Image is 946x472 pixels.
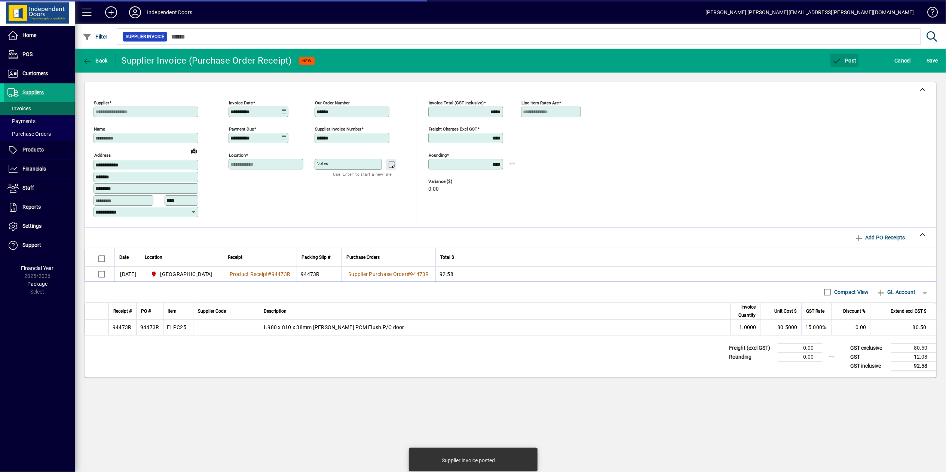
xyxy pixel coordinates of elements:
span: Reports [22,204,41,210]
span: Customers [22,70,48,76]
span: 94473R [410,271,429,277]
td: Freight (excl GST) [725,343,778,352]
span: Receipt # [113,307,132,315]
td: 94473R [136,320,163,335]
div: [PERSON_NAME] [PERSON_NAME][EMAIL_ADDRESS][PERSON_NAME][DOMAIN_NAME] [705,6,914,18]
div: Independent Doors [147,6,192,18]
span: Invoice Quantity [735,303,756,319]
mat-label: Notes [316,161,328,166]
span: P [845,58,849,64]
a: Invoices [4,102,75,115]
a: View on map [188,145,200,157]
a: POS [4,45,75,64]
td: 0.00 [778,343,823,352]
span: Description [264,307,287,315]
button: Filter [81,30,110,43]
button: Post [830,54,858,67]
div: Supplier invoice posted. [442,457,497,464]
td: 12.08 [891,352,936,361]
td: GST [846,352,891,361]
span: Add PO Receipts [854,232,905,243]
span: [GEOGRAPHIC_DATA] [160,270,212,278]
span: ave [927,55,938,67]
span: S [927,58,930,64]
a: Purchase Orders [4,128,75,140]
span: NEW [302,58,312,63]
td: 1.0000 [730,320,760,335]
div: Date [119,253,135,261]
td: GST exclusive [846,343,891,352]
span: Unit Cost $ [774,307,797,315]
span: Products [22,147,44,153]
mat-label: Our order number [315,100,350,105]
span: 94473R [272,271,291,277]
a: Supplier Purchase Order#94473R [346,270,432,278]
a: Financials [4,160,75,178]
span: Christchurch [148,270,215,279]
div: Packing Slip # [301,253,337,261]
span: Filter [83,34,108,40]
a: Customers [4,64,75,83]
td: 80.5000 [760,320,801,335]
span: ost [832,58,857,64]
span: Receipt [228,253,242,261]
mat-label: Supplier invoice number [315,126,361,132]
td: 94473R [297,267,342,282]
span: Settings [22,223,42,229]
a: Products [4,141,75,159]
span: Back [83,58,108,64]
mat-label: Invoice Total (GST inclusive) [429,100,484,105]
span: Supplier Code [198,307,226,315]
mat-label: Freight charges excl GST [429,126,477,132]
span: [DATE] [120,270,137,278]
span: Date [119,253,129,261]
span: Support [22,242,41,248]
td: 15.000% [801,320,831,335]
button: GL Account [873,285,919,299]
span: # [268,271,272,277]
td: GST inclusive [846,361,891,371]
td: Rounding [725,352,778,361]
span: Extend excl GST $ [891,307,927,315]
button: Add PO Receipts [851,231,908,244]
span: GST Rate [806,307,824,315]
button: Save [925,54,940,67]
span: Variance ($) [428,179,473,184]
span: Location [145,253,162,261]
td: 0.00 [778,352,823,361]
span: Packing Slip # [301,253,330,261]
div: Supplier Invoice (Purchase Order Receipt) [122,55,292,67]
div: Total $ [440,253,927,261]
span: Purchase Orders [346,253,380,261]
span: Staff [22,185,34,191]
mat-label: Invoice date [229,100,253,105]
span: Cancel [895,55,911,67]
td: 80.50 [870,320,936,335]
a: Support [4,236,75,255]
span: Product Receipt [230,271,268,277]
div: Receipt [228,253,293,261]
span: Payments [7,118,36,124]
mat-label: Rounding [429,153,447,158]
mat-label: Line item rates are [521,100,559,105]
span: Financial Year [21,265,54,271]
td: 0.00 [831,320,870,335]
span: Purchase Orders [7,131,51,137]
button: Back [81,54,110,67]
span: PO # [141,307,151,315]
a: Payments [4,115,75,128]
a: Home [4,26,75,45]
a: Settings [4,217,75,236]
td: 92.58 [435,267,936,282]
span: Supplier Purchase Order [348,271,407,277]
td: 92.58 [891,361,936,371]
mat-label: Location [229,153,246,158]
a: Product Receipt#94473R [227,270,293,278]
span: Supplier Invoice [126,33,164,40]
button: Add [99,6,123,19]
mat-label: Supplier [94,100,109,105]
span: Invoices [7,105,31,111]
mat-label: Payment due [229,126,254,132]
span: # [407,271,410,277]
mat-hint: Use 'Enter' to start a new line [333,170,392,178]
